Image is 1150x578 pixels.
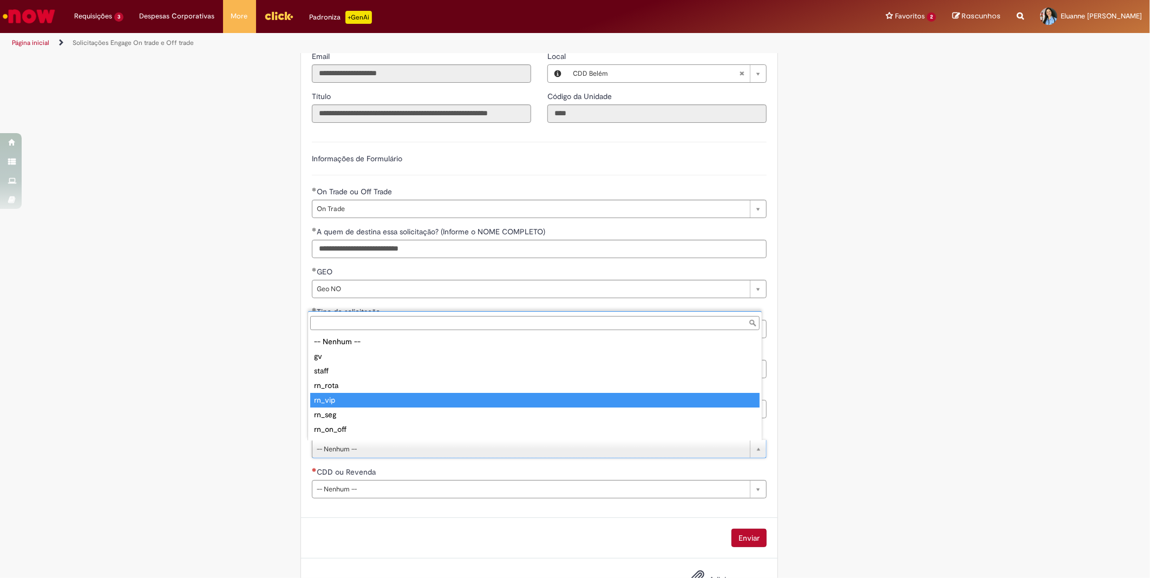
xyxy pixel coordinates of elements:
[310,334,760,349] div: -- Nenhum --
[310,422,760,437] div: rn_on_off
[310,393,760,408] div: rn_vip
[310,408,760,422] div: rn_seg
[310,437,760,451] div: rn_off_on
[308,332,762,441] ul: Qual o cargo?
[310,378,760,393] div: rn_rota
[310,349,760,364] div: gv
[310,364,760,378] div: staff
